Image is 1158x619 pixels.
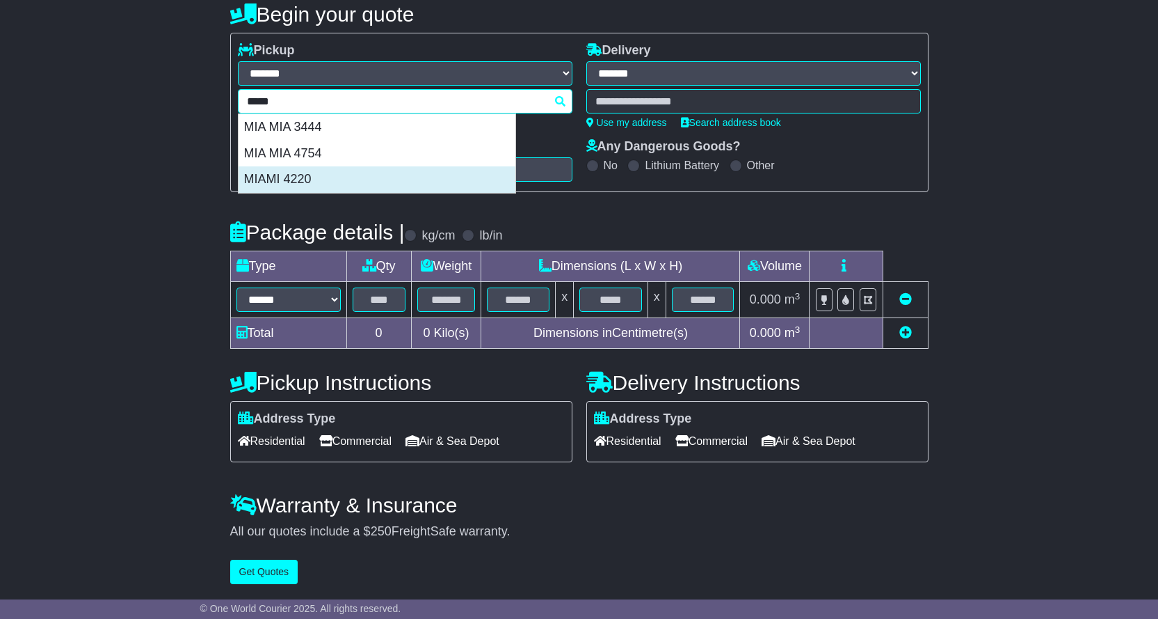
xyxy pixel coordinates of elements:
span: © One World Courier 2025. All rights reserved. [200,603,401,614]
td: Kilo(s) [411,318,481,349]
td: x [648,282,666,318]
span: 0.000 [750,326,781,340]
h4: Warranty & Insurance [230,494,928,517]
span: m [785,326,801,340]
h4: Package details | [230,221,405,244]
span: 0.000 [750,292,781,306]
a: Use my address [586,117,667,128]
a: Add new item [899,326,912,340]
label: kg/cm [421,228,455,244]
sup: 3 [795,324,801,335]
div: All our quotes include a $ FreightSafe warranty. [230,524,928,540]
span: Residential [594,430,661,452]
span: Commercial [675,430,748,452]
span: 0 [423,326,430,340]
h4: Delivery Instructions [586,371,928,394]
span: Air & Sea Depot [762,430,855,452]
span: Commercial [319,430,392,452]
td: Dimensions (L x W x H) [481,251,740,282]
div: MIA MIA 4754 [239,141,515,167]
h4: Begin your quote [230,3,928,26]
label: Other [747,159,775,172]
td: 0 [346,318,411,349]
td: Total [230,318,346,349]
td: Volume [740,251,810,282]
span: Air & Sea Depot [405,430,499,452]
typeahead: Please provide city [238,89,572,113]
sup: 3 [795,291,801,301]
a: Search address book [681,117,781,128]
label: Address Type [594,412,692,427]
label: Lithium Battery [645,159,719,172]
td: Qty [346,251,411,282]
h4: Pickup Instructions [230,371,572,394]
div: MIA MIA 3444 [239,114,515,141]
label: Address Type [238,412,336,427]
label: No [604,159,618,172]
td: Dimensions in Centimetre(s) [481,318,740,349]
label: Delivery [586,43,651,58]
button: Get Quotes [230,560,298,584]
label: Any Dangerous Goods? [586,139,741,155]
span: m [785,292,801,306]
td: Weight [411,251,481,282]
label: Pickup [238,43,295,58]
td: x [556,282,574,318]
div: MIAMI 4220 [239,166,515,193]
span: 250 [371,524,392,538]
td: Type [230,251,346,282]
a: Remove this item [899,292,912,306]
span: Residential [238,430,305,452]
label: lb/in [479,228,502,244]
